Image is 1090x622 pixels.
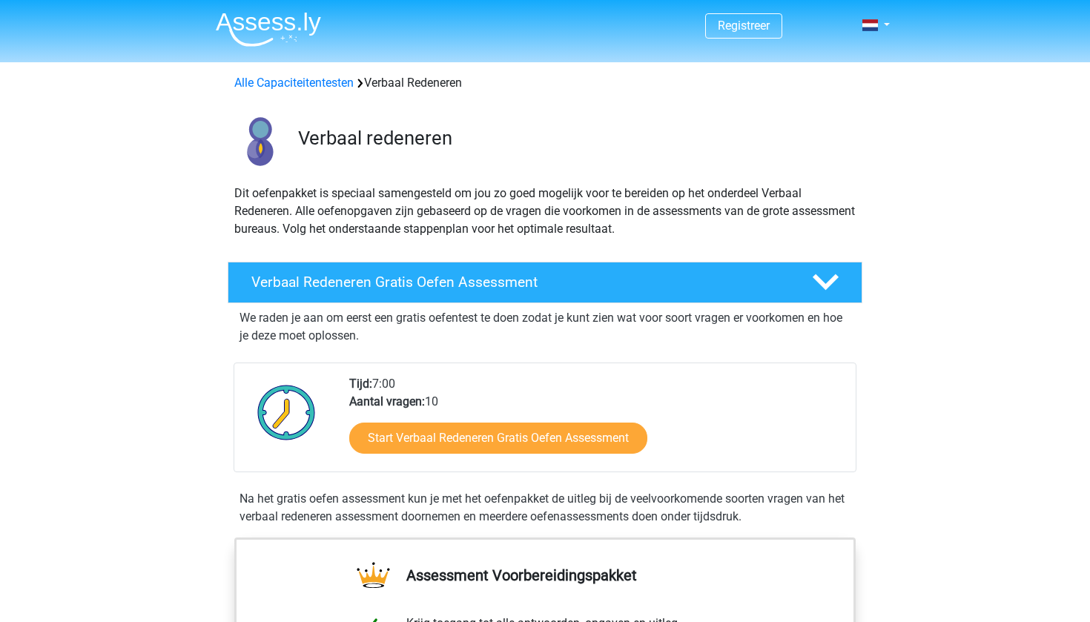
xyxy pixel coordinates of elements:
p: We raden je aan om eerst een gratis oefentest te doen zodat je kunt zien wat voor soort vragen er... [240,309,850,345]
img: verbaal redeneren [228,110,291,173]
h3: Verbaal redeneren [298,127,850,150]
a: Registreer [718,19,770,33]
b: Aantal vragen: [349,394,425,408]
h4: Verbaal Redeneren Gratis Oefen Assessment [251,274,788,291]
a: Start Verbaal Redeneren Gratis Oefen Assessment [349,423,647,454]
p: Dit oefenpakket is speciaal samengesteld om jou zo goed mogelijk voor te bereiden op het onderdee... [234,185,856,238]
div: 7:00 10 [338,375,855,472]
a: Alle Capaciteitentesten [234,76,354,90]
img: Klok [249,375,324,449]
div: Na het gratis oefen assessment kun je met het oefenpakket de uitleg bij de veelvoorkomende soorte... [234,490,856,526]
img: Assessly [216,12,321,47]
b: Tijd: [349,377,372,391]
a: Verbaal Redeneren Gratis Oefen Assessment [222,262,868,303]
div: Verbaal Redeneren [228,74,862,92]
